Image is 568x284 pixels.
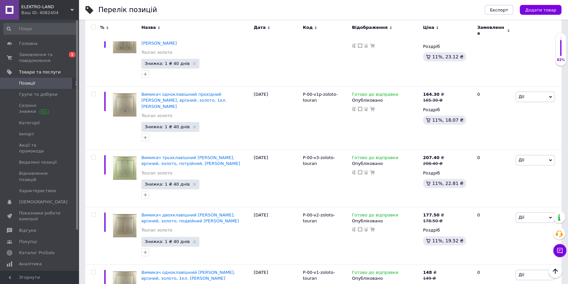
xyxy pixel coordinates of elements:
[423,161,444,167] div: 208.40 ₴
[252,87,301,150] div: [DATE]
[252,23,301,87] div: [DATE]
[432,117,463,123] span: 11%, 18.07 ₴
[141,213,239,223] a: Вимикач двохклавішний [PERSON_NAME], врізний, золото, подвійний [PERSON_NAME]
[303,155,335,166] span: P-00-v3-zoloto-touran
[19,171,61,182] span: Відновлення позицій
[352,97,420,103] div: Опубліковано
[352,218,420,224] div: Опубліковано
[423,44,472,50] div: Роздріб
[145,239,190,244] span: Знижка: 1 ₴ 40 днів
[100,25,104,30] span: %
[141,92,227,109] a: Вимикач одноклавішний прохідний [PERSON_NAME], врізний, золото, 1кл. [PERSON_NAME]
[473,150,514,207] div: 0
[21,10,79,16] div: Ваш ID: 4082404
[19,103,61,114] span: Сезонні знижки
[112,212,138,239] img: Выключатель двухклавишный Nilson Touran, врезной, золото, двойной Нильсон Тоуран
[252,150,301,207] div: [DATE]
[98,7,157,13] div: Перелік позицій
[423,270,436,275] div: ₴
[145,182,190,186] span: Знижка: 1 ₴ 40 днів
[112,155,138,181] img: Выключатель трехклавишный Nilson Touran, врезной, золото, тройной, Нильсон Тоуран
[19,80,35,86] span: Позиції
[19,210,61,222] span: Показники роботи компанії
[352,270,398,277] span: Готово до відправки
[473,207,514,264] div: 0
[423,218,444,224] div: 178.50 ₴
[423,275,436,281] div: 149 ₴
[423,92,439,97] b: 164.30
[19,228,36,233] span: Відгуки
[145,125,190,129] span: Знижка: 1 ₴ 40 днів
[485,5,514,15] button: Експорт
[19,239,37,245] span: Покупці
[518,215,524,220] span: Дії
[141,29,242,45] a: Вимикач двохклавішний прохідний [PERSON_NAME], врізний, золото, подвійний, [PERSON_NAME]
[303,25,313,30] span: Код
[141,155,240,166] a: Вимикач трьхклавішний [PERSON_NAME], врізний, золото, потрійний, [PERSON_NAME]
[141,270,235,281] a: Вимикач одноклавішний [PERSON_NAME], врізний, золото, 1кл. [PERSON_NAME]
[423,270,432,275] b: 148
[473,87,514,150] div: 0
[19,250,54,256] span: Каталог ProSale
[525,8,556,12] span: Додати товар
[352,213,398,219] span: Готово до відправки
[19,52,61,64] span: Замовлення та повідомлення
[352,161,420,167] div: Опубліковано
[19,120,40,126] span: Категорії
[520,5,561,15] button: Додати товар
[423,212,444,218] div: ₴
[423,155,444,161] div: ₴
[141,25,156,30] span: Назва
[141,227,172,233] a: Touran золото
[69,52,75,57] span: 1
[352,92,398,99] span: Готово до відправки
[423,91,444,97] div: ₴
[423,227,472,233] div: Роздріб
[423,25,434,30] span: Ціна
[423,107,472,113] div: Роздріб
[303,92,337,103] span: P-00-v1p-zoloto-touran
[432,181,463,186] span: 11%, 22.81 ₴
[352,25,388,30] span: Відображення
[490,8,508,12] span: Експорт
[19,41,37,47] span: Головна
[556,58,566,62] div: 82%
[19,199,68,205] span: [DEMOGRAPHIC_DATA]
[3,23,77,35] input: Пошук
[19,188,56,194] span: Характеристики
[518,94,524,99] span: Дії
[19,69,61,75] span: Товари та послуги
[252,207,301,264] div: [DATE]
[303,213,335,223] span: P-00-v2-zoloto-touran
[19,91,58,97] span: Групи та добірки
[303,270,335,281] span: P-00-v1-zoloto-touran
[432,54,463,59] span: 11%, 23.12 ₴
[19,261,42,267] span: Аналітика
[473,23,514,87] div: 0
[19,159,57,165] span: Видалені позиції
[145,61,190,66] span: Знижка: 1 ₴ 40 днів
[423,155,439,160] b: 207.40
[548,264,562,278] button: Наверх
[423,170,472,176] div: Роздріб
[518,272,524,277] span: Дії
[112,91,138,118] img: Выключатель одноклавишный проходной Nilson Touran, врезной, золото, 1кл. Нильсон Тоуран
[423,213,439,217] b: 177.50
[19,142,61,154] span: Акції та промокоди
[19,131,34,137] span: Імпорт
[432,238,463,243] span: 11%, 19.52 ₴
[518,157,524,162] span: Дії
[141,50,172,55] a: Touran золото
[423,97,444,103] div: 165.30 ₴
[477,25,505,36] span: Замовлення
[141,113,172,119] a: Touran золото
[352,155,398,162] span: Готово до відправки
[553,244,566,257] button: Чат з покупцем
[21,4,71,10] span: ELEKTRO-LAND
[254,25,266,30] span: Дата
